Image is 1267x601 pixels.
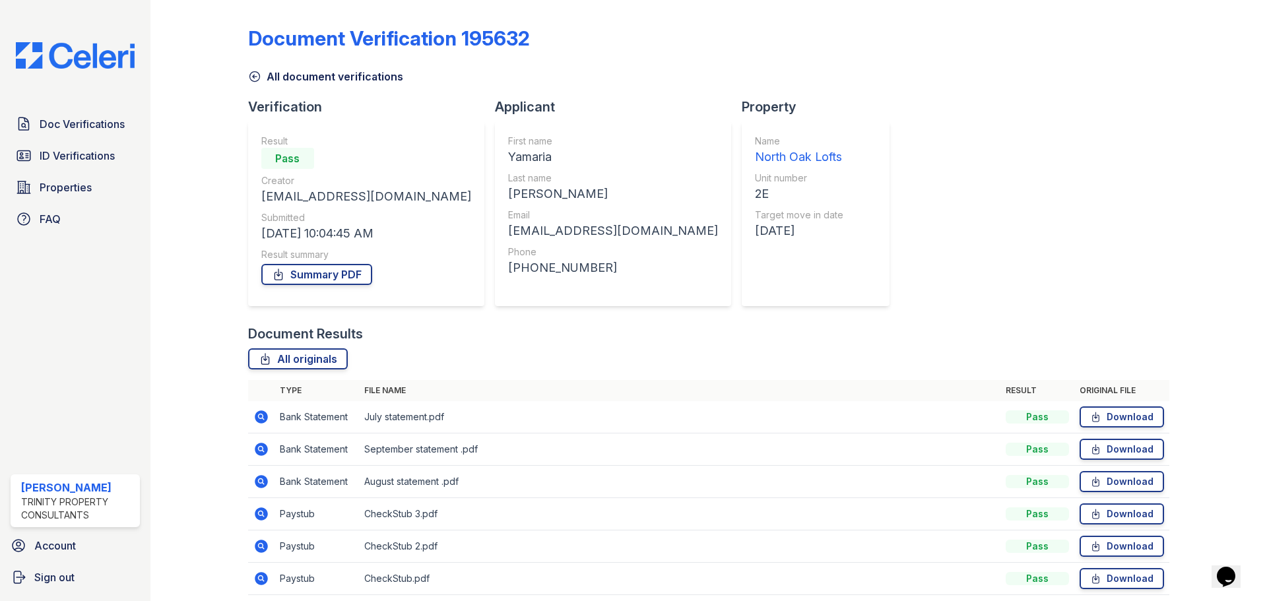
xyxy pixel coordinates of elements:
[11,142,140,169] a: ID Verifications
[742,98,900,116] div: Property
[508,135,718,148] div: First name
[40,116,125,132] span: Doc Verifications
[40,211,61,227] span: FAQ
[755,208,843,222] div: Target move in date
[21,480,135,495] div: [PERSON_NAME]
[359,380,1000,401] th: File name
[1006,443,1069,456] div: Pass
[40,148,115,164] span: ID Verifications
[261,135,471,148] div: Result
[261,187,471,206] div: [EMAIL_ADDRESS][DOMAIN_NAME]
[1006,572,1069,585] div: Pass
[508,259,718,277] div: [PHONE_NUMBER]
[1080,471,1164,492] a: Download
[508,222,718,240] div: [EMAIL_ADDRESS][DOMAIN_NAME]
[5,564,145,590] a: Sign out
[261,174,471,187] div: Creator
[1212,548,1254,588] iframe: chat widget
[508,172,718,185] div: Last name
[275,401,359,433] td: Bank Statement
[1080,406,1164,427] a: Download
[5,42,145,69] img: CE_Logo_Blue-a8612792a0a2168367f1c8372b55b34899dd931a85d93a1a3d3e32e68fde9ad4.png
[508,245,718,259] div: Phone
[261,264,372,285] a: Summary PDF
[261,148,314,169] div: Pass
[359,563,1000,595] td: CheckStub.pdf
[1006,410,1069,424] div: Pass
[248,69,403,84] a: All document verifications
[275,380,359,401] th: Type
[1074,380,1169,401] th: Original file
[1080,536,1164,557] a: Download
[755,135,843,166] a: Name North Oak Lofts
[275,563,359,595] td: Paystub
[275,498,359,530] td: Paystub
[508,185,718,203] div: [PERSON_NAME]
[508,148,718,166] div: Yamaria
[275,466,359,498] td: Bank Statement
[1000,380,1074,401] th: Result
[34,538,76,554] span: Account
[5,532,145,559] a: Account
[248,348,348,369] a: All originals
[359,401,1000,433] td: July statement.pdf
[755,185,843,203] div: 2E
[11,111,140,137] a: Doc Verifications
[755,135,843,148] div: Name
[495,98,742,116] div: Applicant
[1006,507,1069,521] div: Pass
[359,466,1000,498] td: August statement .pdf
[261,211,471,224] div: Submitted
[508,208,718,222] div: Email
[40,179,92,195] span: Properties
[1006,475,1069,488] div: Pass
[755,148,843,166] div: North Oak Lofts
[261,248,471,261] div: Result summary
[275,433,359,466] td: Bank Statement
[275,530,359,563] td: Paystub
[1080,568,1164,589] a: Download
[359,433,1000,466] td: September statement .pdf
[21,495,135,522] div: Trinity Property Consultants
[11,174,140,201] a: Properties
[248,325,363,343] div: Document Results
[1080,439,1164,460] a: Download
[11,206,140,232] a: FAQ
[1006,540,1069,553] div: Pass
[261,224,471,243] div: [DATE] 10:04:45 AM
[248,98,495,116] div: Verification
[1080,503,1164,524] a: Download
[34,569,75,585] span: Sign out
[755,222,843,240] div: [DATE]
[248,26,530,50] div: Document Verification 195632
[755,172,843,185] div: Unit number
[359,530,1000,563] td: CheckStub 2.pdf
[359,498,1000,530] td: CheckStub 3.pdf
